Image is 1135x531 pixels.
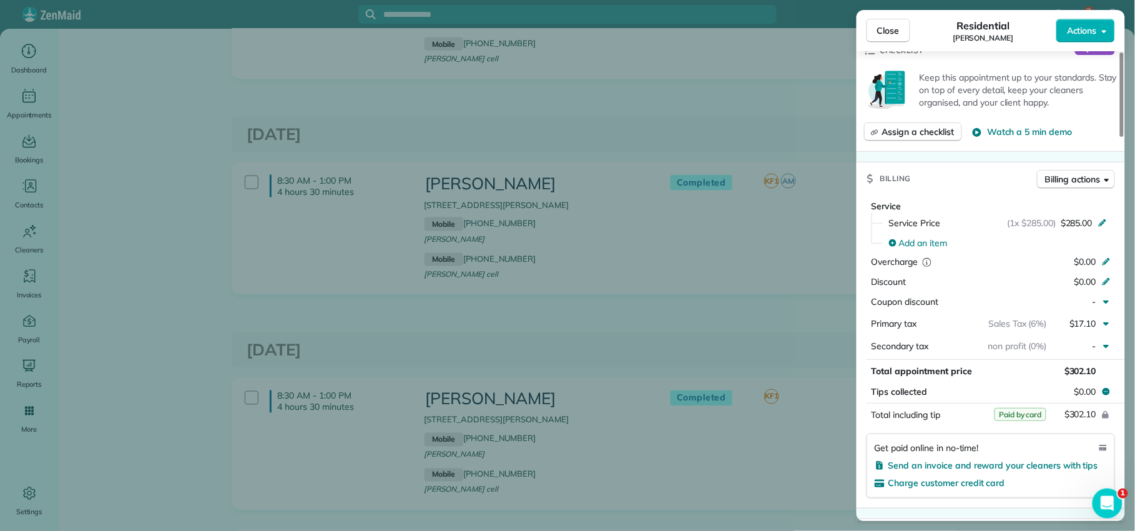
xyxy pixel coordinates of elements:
[867,19,910,42] button: Close
[889,217,941,229] span: Service Price
[1093,296,1096,307] span: -
[1067,24,1097,37] span: Actions
[872,385,927,398] span: Tips collected
[1069,318,1096,329] span: $17.10
[995,408,1046,421] span: Paid by card
[877,24,900,37] span: Close
[972,126,1072,138] button: Watch a 5 min demo
[953,33,1014,43] span: [PERSON_NAME]
[880,172,911,185] span: Billing
[1074,385,1096,398] span: $0.00
[882,233,1115,253] button: Add an item
[882,213,1115,233] button: Service Price(1x $285.00)$285.00
[920,71,1118,109] p: Keep this appointment up to your standards. Stay on top of every detail, keep your cleaners organ...
[872,201,902,212] span: Service
[872,276,907,287] span: Discount
[864,122,962,141] button: Assign a checklist
[1064,365,1096,377] span: $302.10
[872,340,929,352] span: Secondary tax
[989,406,1106,424] button: $302.10
[988,340,1047,352] span: non profit (0%)
[1093,340,1096,352] span: -
[957,18,1010,33] span: Residential
[872,318,917,329] span: Primary tax
[888,477,1005,489] span: Charge customer credit card
[989,318,1047,329] span: Sales Tax (6%)
[867,383,1115,400] button: Tips collected$0.00
[1064,409,1096,420] span: $302.10
[882,126,954,138] span: Assign a checklist
[1061,217,1093,229] span: $285.00
[872,256,980,268] div: Overcharge
[987,126,1072,138] span: Watch a 5 min demo
[1074,256,1096,267] span: $0.00
[872,365,972,377] span: Total appointment price
[1118,489,1128,499] span: 1
[875,442,979,454] span: Get paid online in no-time!
[872,409,940,420] span: Total including tip
[1074,276,1096,287] span: $0.00
[1045,173,1101,186] span: Billing actions
[888,460,1098,471] span: Send an invoice and reward your cleaners with tips
[899,237,948,249] span: Add an item
[1093,489,1123,519] iframe: Intercom live chat
[1008,217,1056,229] span: (1x $285.00)
[872,296,938,307] span: Coupon discount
